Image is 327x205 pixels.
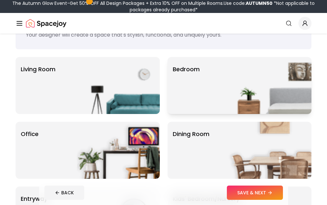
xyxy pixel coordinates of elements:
img: Living Room [77,57,160,114]
img: Dining Room [228,122,311,179]
p: Dining Room [173,130,209,139]
img: Bedroom [228,57,311,114]
nav: Global [16,13,311,34]
a: Spacejoy [26,17,66,30]
p: Your designer will create a space that's stylish, functional, and uniquely yours. [26,31,301,39]
p: Living Room [21,65,55,74]
p: entryway [21,194,47,203]
img: Spacejoy Logo [26,17,66,30]
button: SAVE & NEXT [227,186,283,200]
img: Office [77,122,160,179]
p: Bedroom [173,65,200,74]
p: Office [21,130,39,139]
button: BACK [44,186,84,200]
